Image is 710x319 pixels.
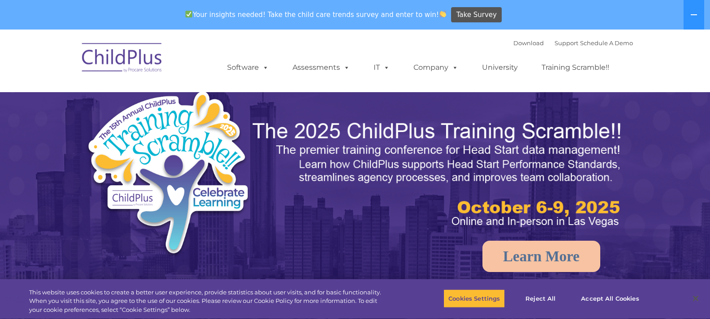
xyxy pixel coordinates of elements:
div: This website uses cookies to create a better user experience, provide statistics about user visit... [29,288,391,315]
a: Training Scramble!! [533,59,618,77]
a: Download [513,39,544,47]
button: Reject All [512,289,568,308]
button: Close [686,289,706,308]
span: Your insights needed! Take the child care trends survey and enter to win! [182,6,450,23]
a: Company [404,59,467,77]
img: 👏 [439,11,446,17]
a: Learn More [482,241,600,272]
a: IT [365,59,399,77]
span: Last name [125,59,152,66]
a: Assessments [284,59,359,77]
button: Accept All Cookies [576,289,644,308]
a: Support [555,39,578,47]
img: ChildPlus by Procare Solutions [77,37,167,81]
span: Phone number [125,96,163,102]
span: Take Survey [456,7,497,23]
a: Schedule A Demo [580,39,633,47]
img: ✅ [185,11,192,17]
a: Software [218,59,278,77]
font: | [513,39,633,47]
a: Take Survey [451,7,502,23]
button: Cookies Settings [443,289,505,308]
a: University [473,59,527,77]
